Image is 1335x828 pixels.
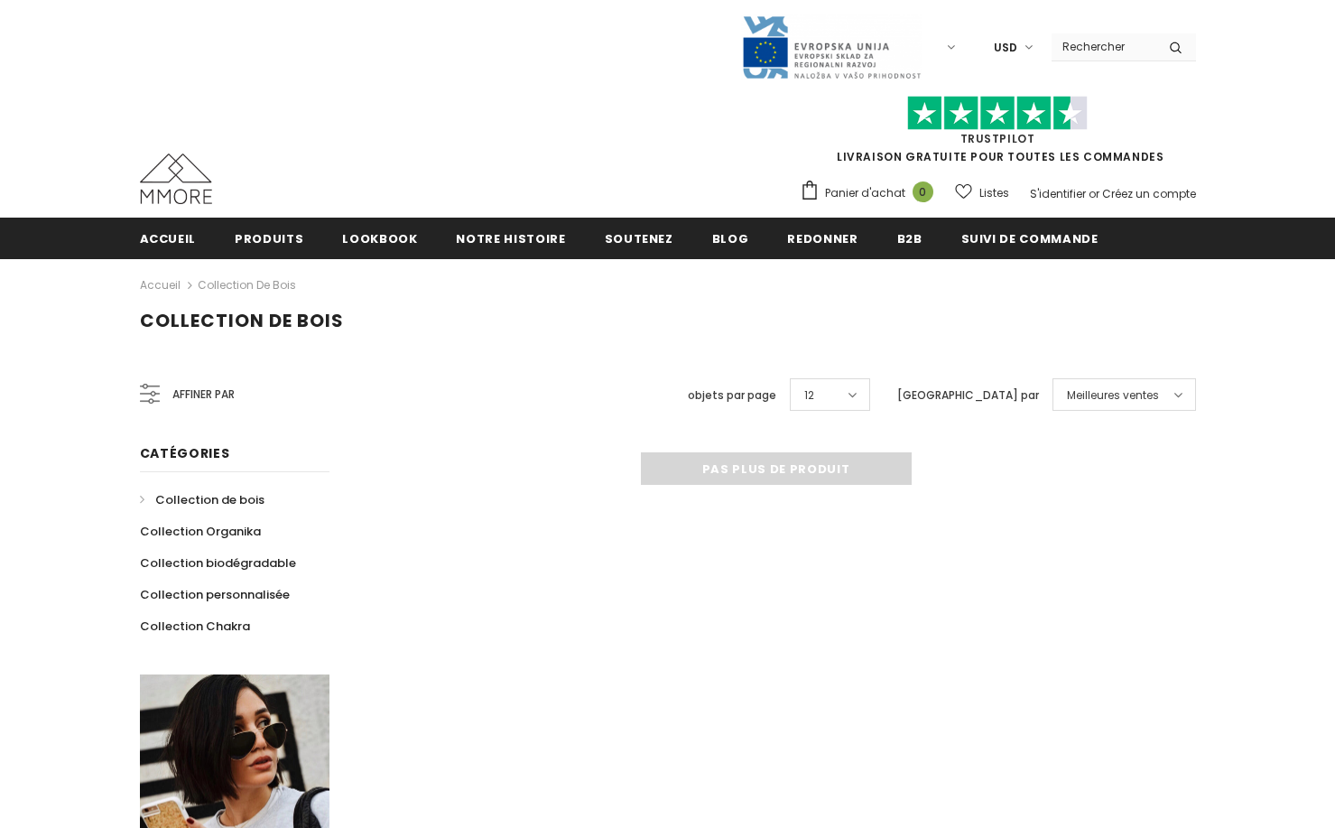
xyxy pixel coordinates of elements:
[140,547,296,579] a: Collection biodégradable
[172,385,235,405] span: Affiner par
[1102,186,1196,201] a: Créez un compte
[994,39,1017,57] span: USD
[140,618,250,635] span: Collection Chakra
[342,218,417,258] a: Lookbook
[712,218,749,258] a: Blog
[825,184,905,202] span: Panier d'achat
[741,39,922,54] a: Javni Razpis
[1067,386,1159,405] span: Meilleures ventes
[140,308,344,333] span: Collection de bois
[140,230,197,247] span: Accueil
[800,104,1196,164] span: LIVRAISON GRATUITE POUR TOUTES LES COMMANDES
[741,14,922,80] img: Javni Razpis
[804,386,814,405] span: 12
[605,230,673,247] span: soutenez
[456,218,565,258] a: Notre histoire
[140,484,264,516] a: Collection de bois
[961,218,1099,258] a: Suivi de commande
[140,523,261,540] span: Collection Organika
[688,386,776,405] label: objets par page
[897,386,1039,405] label: [GEOGRAPHIC_DATA] par
[155,491,264,508] span: Collection de bois
[140,274,181,296] a: Accueil
[897,218,922,258] a: B2B
[907,96,1088,131] img: Faites confiance aux étoiles pilotes
[1089,186,1099,201] span: or
[140,554,296,572] span: Collection biodégradable
[140,579,290,610] a: Collection personnalisée
[456,230,565,247] span: Notre histoire
[712,230,749,247] span: Blog
[979,184,1009,202] span: Listes
[1030,186,1086,201] a: S'identifier
[961,230,1099,247] span: Suivi de commande
[140,610,250,642] a: Collection Chakra
[140,444,230,462] span: Catégories
[960,131,1035,146] a: TrustPilot
[913,181,933,202] span: 0
[955,177,1009,209] a: Listes
[198,277,296,293] a: Collection de bois
[342,230,417,247] span: Lookbook
[140,516,261,547] a: Collection Organika
[140,154,212,204] img: Cas MMORE
[800,180,942,207] a: Panier d'achat 0
[140,586,290,603] span: Collection personnalisée
[897,230,922,247] span: B2B
[235,230,303,247] span: Produits
[1052,33,1155,60] input: Search Site
[787,218,858,258] a: Redonner
[787,230,858,247] span: Redonner
[235,218,303,258] a: Produits
[140,218,197,258] a: Accueil
[605,218,673,258] a: soutenez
